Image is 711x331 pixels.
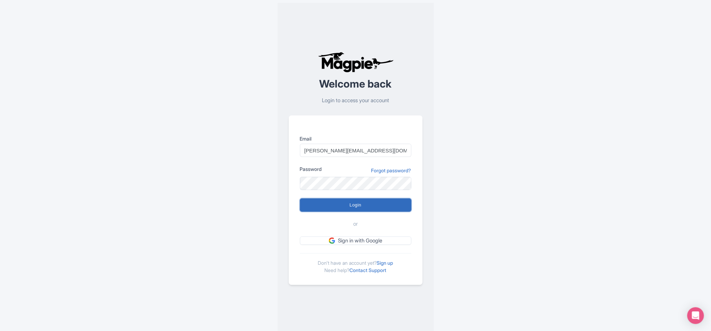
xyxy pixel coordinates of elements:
input: you@example.com [300,144,411,157]
div: Open Intercom Messenger [687,307,704,324]
img: google.svg [329,238,335,244]
div: Don't have an account yet? Need help? [300,253,411,274]
span: or [353,220,358,228]
h2: Welcome back [289,78,423,90]
input: Login [300,198,411,212]
label: Password [300,165,322,173]
label: Email [300,135,411,142]
p: Login to access your account [289,97,423,105]
a: Contact Support [350,267,387,273]
a: Forgot password? [371,167,411,174]
a: Sign up [377,260,393,266]
a: Sign in with Google [300,236,411,245]
img: logo-ab69f6fb50320c5b225c76a69d11143b.png [316,52,395,73]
